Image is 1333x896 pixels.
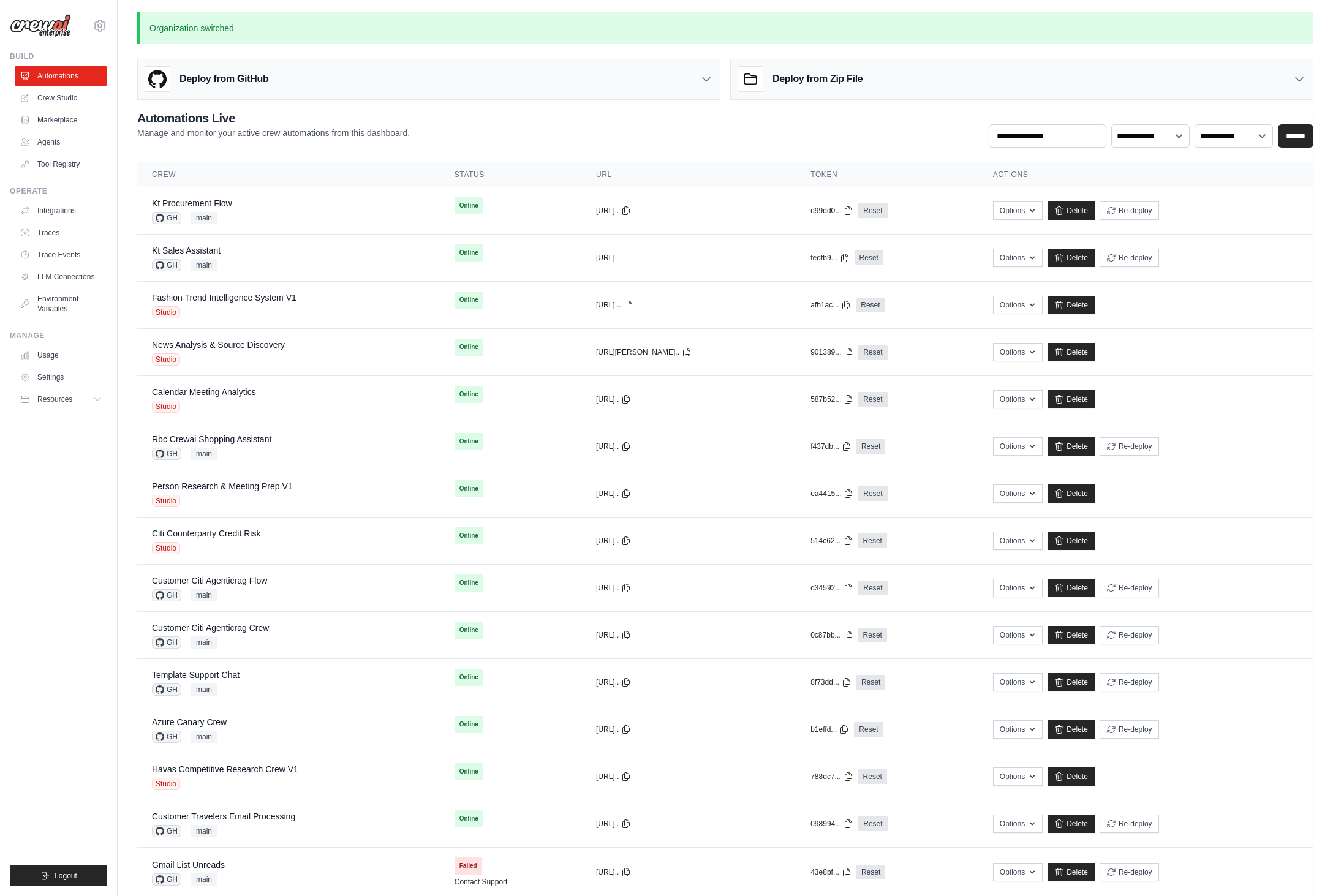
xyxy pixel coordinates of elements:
a: Tool Registry [15,154,107,174]
span: Online [455,574,483,592]
a: Delete [1048,720,1095,739]
span: main [191,825,217,837]
a: Reset [858,486,887,501]
span: Studio [152,401,180,413]
a: Rbc Crewai Shopping Assistant [152,434,271,444]
button: 8f73dd... [810,677,852,687]
button: Re-deploy [1100,201,1159,220]
p: Manage and monitor your active crew automations from this dashboard. [137,127,410,139]
a: Customer Citi Agenticrag Flow [152,576,267,585]
a: Delete [1048,390,1095,408]
a: Trace Events [15,245,107,265]
button: Options [993,532,1043,550]
button: Options [993,579,1043,597]
span: Online [455,716,483,733]
span: main [191,259,217,271]
a: News Analysis & Source Discovery [152,340,285,350]
a: Azure Canary Crew [152,717,227,727]
span: Online [455,197,483,214]
a: Crew Studio [15,88,107,108]
a: Reset [858,816,887,831]
a: Reset [858,628,887,642]
button: Options [993,815,1043,833]
button: 514c62... [810,536,853,546]
button: Options [993,626,1043,644]
button: Re-deploy [1100,720,1159,739]
span: Studio [152,542,180,554]
span: main [191,589,217,601]
a: Reset [856,439,885,454]
th: Token [796,162,978,187]
button: ea4415... [810,489,853,499]
button: Re-deploy [1100,626,1159,644]
button: Re-deploy [1100,579,1159,597]
button: Re-deploy [1100,815,1159,833]
span: Online [455,669,483,686]
a: Delete [1048,249,1095,267]
span: GH [152,873,181,886]
a: Person Research & Meeting Prep V1 [152,481,293,491]
a: Reset [858,203,887,218]
a: Reset [856,865,885,879]
img: Logo [10,14,71,37]
a: Delete [1048,815,1095,833]
button: 43e8bf... [810,867,852,877]
a: Delete [1048,532,1095,550]
a: Fashion Trend Intelligence System V1 [152,293,296,303]
button: d34592... [810,583,853,593]
a: Reset [858,345,887,360]
img: GitHub Logo [145,67,170,91]
th: URL [581,162,796,187]
a: Settings [15,367,107,387]
button: Options [993,390,1043,408]
a: Gmail List Unreads [152,860,225,870]
button: Options [993,201,1043,220]
a: Reset [856,675,885,690]
button: Options [993,673,1043,691]
a: Havas Competitive Research Crew V1 [152,764,298,774]
span: Online [455,810,483,827]
a: Reset [858,769,887,784]
button: Logout [10,865,107,886]
button: b1effd... [810,725,849,734]
a: Environment Variables [15,289,107,318]
a: Citi Counterparty Credit Risk [152,529,260,538]
a: Delete [1048,673,1095,691]
button: Options [993,343,1043,361]
a: Automations [15,66,107,86]
span: Online [455,339,483,356]
a: Reset [856,298,885,312]
button: Options [993,437,1043,456]
p: Organization switched [137,12,1313,44]
button: [URL][PERSON_NAME].. [596,347,692,357]
span: Studio [152,306,180,318]
span: GH [152,731,181,743]
span: Online [455,763,483,780]
a: Usage [15,345,107,365]
a: Kt Procurement Flow [152,198,232,208]
button: Re-deploy [1100,863,1159,881]
span: Studio [152,495,180,507]
button: 0c87bb... [810,630,853,640]
span: main [191,636,217,649]
span: main [191,212,217,224]
button: Options [993,484,1043,503]
button: Options [993,863,1043,881]
button: d99dd0... [810,206,853,216]
button: Options [993,720,1043,739]
th: Actions [978,162,1313,187]
button: Re-deploy [1100,673,1159,691]
button: 788dc7... [810,772,853,781]
div: Manage [10,331,107,341]
a: Agents [15,132,107,152]
a: Reset [855,250,883,265]
a: Delete [1048,343,1095,361]
button: Options [993,767,1043,786]
span: GH [152,636,181,649]
span: Studio [152,778,180,790]
a: Traces [15,223,107,243]
a: Delete [1048,296,1095,314]
span: main [191,731,217,743]
button: Re-deploy [1100,249,1159,267]
button: Options [993,296,1043,314]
